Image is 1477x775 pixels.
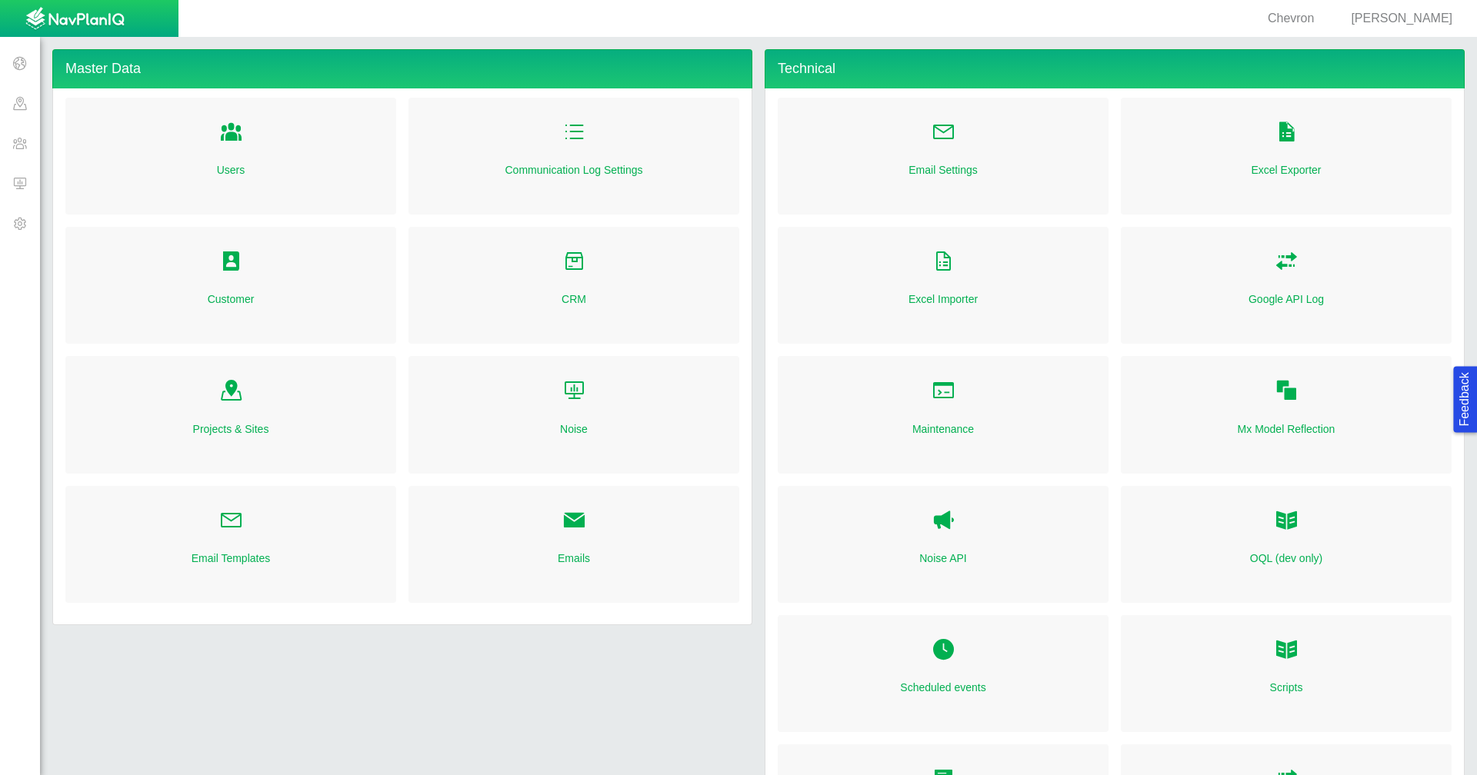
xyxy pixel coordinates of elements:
a: CRM [562,291,586,307]
h4: Technical [765,49,1465,88]
a: Scheduled events [900,680,985,695]
div: Folder Open Icon Google API Log [1121,227,1452,344]
a: Folder Open Icon [932,374,955,408]
div: Folder Open Icon Customer [65,227,396,344]
a: Folder Open Icon [932,634,955,667]
div: OQL OQL (dev only) [1121,486,1452,603]
div: Folder Open Icon Scheduled events [778,615,1109,732]
div: Folder Open Icon Mx Model Reflection [1121,356,1452,473]
a: Folder Open Icon [562,116,586,150]
a: Scripts [1270,680,1303,695]
span: [PERSON_NAME] [1351,12,1452,25]
img: UrbanGroupSolutionsTheme$USG_Images$logo.png [25,7,125,32]
a: Google API Log [1249,291,1324,307]
a: Noise [560,421,588,437]
a: Folder Open Icon [219,374,243,408]
div: Folder Open Icon Scripts [1121,615,1452,732]
a: Folder Open Icon [1275,374,1299,408]
a: Folder Open Icon [932,245,955,279]
a: Folder Open Icon [562,245,586,279]
div: Folder Open Icon Communication Log Settings [408,98,739,215]
a: Users [217,162,245,178]
a: Folder Open Icon [932,116,955,150]
div: Folder Open Icon Maintenance [778,356,1109,473]
a: Folder Open Icon [562,374,586,408]
a: Mx Model Reflection [1238,421,1335,437]
div: Folder Open Icon Users [65,98,396,215]
div: Folder Open Icon Email Templates [65,486,396,603]
div: Folder Open Icon Emails [408,486,739,603]
div: Noise API Noise API [778,486,1109,603]
a: Maintenance [912,421,974,437]
div: Folder Open Icon Noise [408,356,739,473]
a: OQL (dev only) [1250,550,1322,566]
a: Excel Importer [909,291,978,307]
button: Feedback [1453,366,1477,432]
a: Folder Open Icon [219,245,243,279]
h4: Master Data [52,49,752,88]
a: Folder Open Icon [1275,634,1299,667]
a: Folder Open Icon [219,116,243,150]
a: Email Templates [192,550,270,566]
a: Excel Exporter [1251,162,1321,178]
div: Folder Open Icon Excel Exporter [1121,98,1452,215]
div: Folder Open Icon Excel Importer [778,227,1109,344]
a: Projects & Sites [193,421,269,437]
a: Communication Log Settings [505,162,643,178]
a: Folder Open Icon [1275,116,1299,150]
div: Folder Open Icon CRM [408,227,739,344]
div: Folder Open Icon Email Settings [778,98,1109,215]
a: Email Settings [909,162,977,178]
a: Folder Open Icon [562,504,586,538]
a: Emails [558,550,590,566]
a: OQL [1275,504,1299,538]
a: Folder Open Icon [219,504,243,538]
div: [PERSON_NAME] [1332,10,1459,28]
span: Chevron [1268,12,1314,25]
a: Noise API [919,550,966,566]
a: Noise API [932,504,955,538]
a: Customer [208,291,255,307]
div: Folder Open Icon Projects & Sites [65,356,396,473]
a: Folder Open Icon [1275,245,1299,279]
